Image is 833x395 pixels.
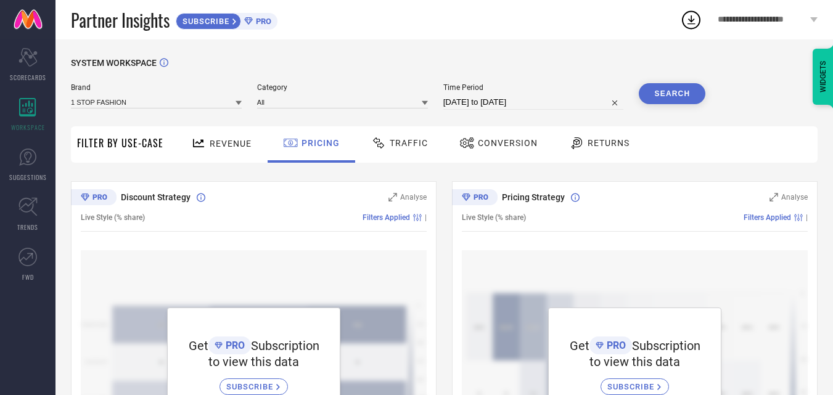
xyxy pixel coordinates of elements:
[10,73,46,82] span: SCORECARDS
[176,17,232,26] span: SUBSCRIBE
[208,354,299,369] span: to view this data
[452,189,498,208] div: Premium
[601,369,669,395] a: SUBSCRIBE
[589,354,680,369] span: to view this data
[781,193,808,202] span: Analyse
[77,136,163,150] span: Filter By Use-Case
[443,95,624,110] input: Select time period
[769,193,778,202] svg: Zoom
[400,193,427,202] span: Analyse
[71,189,117,208] div: Premium
[502,192,565,202] span: Pricing Strategy
[632,338,700,353] span: Subscription
[17,222,38,232] span: TRENDS
[604,340,626,351] span: PRO
[806,213,808,222] span: |
[462,213,526,222] span: Live Style (% share)
[223,340,245,351] span: PRO
[189,338,208,353] span: Get
[478,138,538,148] span: Conversion
[210,139,252,149] span: Revenue
[388,193,397,202] svg: Zoom
[607,382,657,391] span: SUBSCRIBE
[81,213,145,222] span: Live Style (% share)
[71,83,242,92] span: Brand
[71,7,170,33] span: Partner Insights
[121,192,191,202] span: Discount Strategy
[226,382,276,391] span: SUBSCRIBE
[570,338,589,353] span: Get
[680,9,702,31] div: Open download list
[257,83,428,92] span: Category
[744,213,791,222] span: Filters Applied
[251,338,319,353] span: Subscription
[176,10,277,30] a: SUBSCRIBEPRO
[9,173,47,182] span: SUGGESTIONS
[11,123,45,132] span: WORKSPACE
[390,138,428,148] span: Traffic
[220,369,288,395] a: SUBSCRIBE
[363,213,410,222] span: Filters Applied
[443,83,624,92] span: Time Period
[71,58,157,68] span: SYSTEM WORKSPACE
[302,138,340,148] span: Pricing
[588,138,630,148] span: Returns
[253,17,271,26] span: PRO
[639,83,705,104] button: Search
[22,272,34,282] span: FWD
[425,213,427,222] span: |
